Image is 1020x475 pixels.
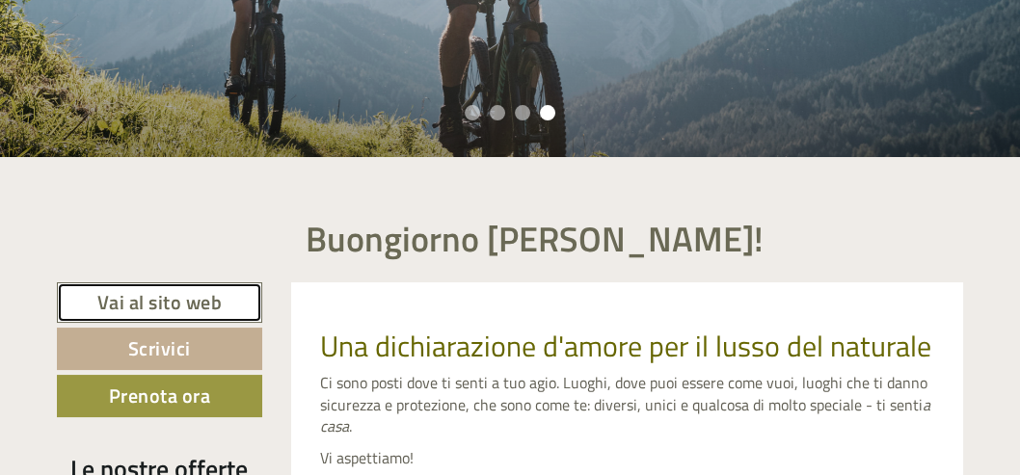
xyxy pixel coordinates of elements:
[923,393,930,416] em: a
[57,375,262,417] a: Prenota ora
[320,414,349,437] em: casa
[320,372,935,438] p: Ci sono posti dove ti senti a tuo agio. Luoghi, dove puoi essere come vuoi, luoghi che ti danno s...
[320,324,931,368] span: Una dichiarazione d'amore per il lusso del naturale
[320,447,935,469] p: Vi aspettiamo!
[57,328,262,370] a: Scrivici
[306,220,764,258] h1: Buongiorno [PERSON_NAME]!
[57,282,262,324] a: Vai al sito web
